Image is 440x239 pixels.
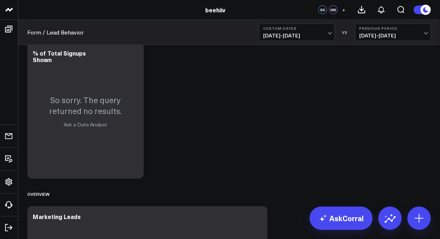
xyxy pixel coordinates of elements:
span: [DATE] - [DATE] [359,33,427,39]
div: Marketing Leads [33,213,81,221]
span: [DATE] - [DATE] [263,33,331,39]
button: + [340,5,348,14]
button: Custom Dates[DATE]-[DATE] [259,24,335,41]
a: AskCorral [310,207,373,230]
div: VS [338,30,352,35]
span: + [342,7,346,12]
div: % of Total Signups Shown [33,49,86,64]
div: WB [329,5,338,14]
a: Form / Lead Behavior [27,28,84,36]
b: Previous Period [359,26,427,31]
b: Custom Dates [263,26,331,31]
a: beehiiv [206,6,226,14]
button: Previous Period[DATE]-[DATE] [355,24,431,41]
div: Overview [27,186,49,203]
div: BK [318,5,327,14]
p: So sorry. The query returned no results. [35,94,136,116]
a: Ask a Data Analyst [64,121,107,128]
